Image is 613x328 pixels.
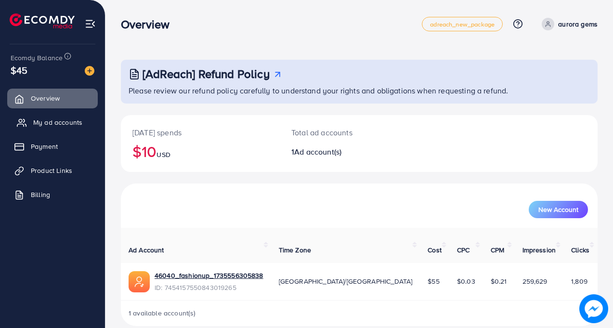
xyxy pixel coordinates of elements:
[31,142,58,151] span: Payment
[291,127,388,138] p: Total ad accounts
[7,113,98,132] a: My ad accounts
[538,18,598,30] a: aurora gems
[457,245,470,255] span: CPC
[85,66,94,76] img: image
[143,67,270,81] h3: [AdReach] Refund Policy
[522,245,556,255] span: Impression
[491,245,504,255] span: CPM
[11,63,27,77] span: $45
[155,283,263,292] span: ID: 7454157550843019265
[7,137,98,156] a: Payment
[538,206,578,213] span: New Account
[33,118,82,127] span: My ad accounts
[579,294,608,323] img: image
[279,245,311,255] span: Time Zone
[430,21,495,27] span: adreach_new_package
[291,147,388,157] h2: 1
[129,271,150,292] img: ic-ads-acc.e4c84228.svg
[7,161,98,180] a: Product Links
[428,276,439,286] span: $55
[31,93,60,103] span: Overview
[428,245,442,255] span: Cost
[132,127,268,138] p: [DATE] spends
[571,276,587,286] span: 1,809
[10,13,75,28] img: logo
[558,18,598,30] p: aurora gems
[31,166,72,175] span: Product Links
[522,276,548,286] span: 259,629
[7,89,98,108] a: Overview
[279,276,413,286] span: [GEOGRAPHIC_DATA]/[GEOGRAPHIC_DATA]
[129,308,196,318] span: 1 available account(s)
[129,85,592,96] p: Please review our refund policy carefully to understand your rights and obligations when requesti...
[121,17,177,31] h3: Overview
[491,276,507,286] span: $0.21
[7,185,98,204] a: Billing
[132,142,268,160] h2: $10
[31,190,50,199] span: Billing
[157,150,170,159] span: USD
[571,245,589,255] span: Clicks
[155,271,263,280] a: 46040_fashionup_1735556305838
[422,17,503,31] a: adreach_new_package
[11,53,63,63] span: Ecomdy Balance
[529,201,588,218] button: New Account
[129,245,164,255] span: Ad Account
[294,146,341,157] span: Ad account(s)
[85,18,96,29] img: menu
[457,276,475,286] span: $0.03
